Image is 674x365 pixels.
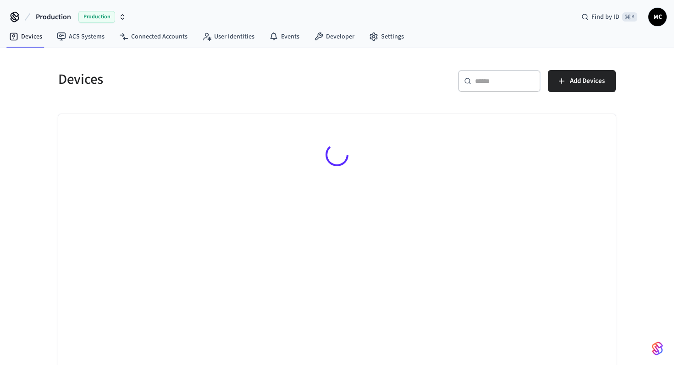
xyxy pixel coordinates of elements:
span: Production [78,11,115,23]
a: Events [262,28,307,45]
a: Settings [362,28,411,45]
h5: Devices [58,70,331,89]
img: SeamLogoGradient.69752ec5.svg [652,341,663,356]
span: Add Devices [570,75,605,87]
a: ACS Systems [50,28,112,45]
div: Find by ID⌘ K [574,9,645,25]
span: Find by ID [591,12,619,22]
a: Connected Accounts [112,28,195,45]
button: Add Devices [548,70,616,92]
a: Developer [307,28,362,45]
span: Production [36,11,71,22]
a: Devices [2,28,50,45]
a: User Identities [195,28,262,45]
span: ⌘ K [622,12,637,22]
button: MC [648,8,667,26]
span: MC [649,9,666,25]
